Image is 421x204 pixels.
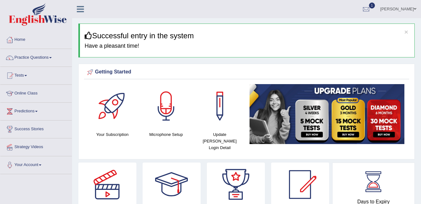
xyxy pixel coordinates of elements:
h3: Successful entry in the system [85,32,410,40]
h4: Your Subscription [89,131,136,138]
a: Tests [0,67,72,83]
a: Predictions [0,103,72,118]
button: × [404,29,408,35]
span: 1 [369,3,375,8]
a: Online Class [0,85,72,100]
h4: Microphone Setup [142,131,190,138]
a: Strategy Videos [0,138,72,154]
h4: Have a pleasant time! [85,43,410,49]
img: small5.jpg [250,84,404,144]
div: Getting Started [86,67,408,77]
h4: Update [PERSON_NAME] Login Detail [196,131,243,151]
a: Practice Questions [0,49,72,65]
a: Home [0,31,72,47]
a: Your Account [0,156,72,172]
a: Success Stories [0,121,72,136]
